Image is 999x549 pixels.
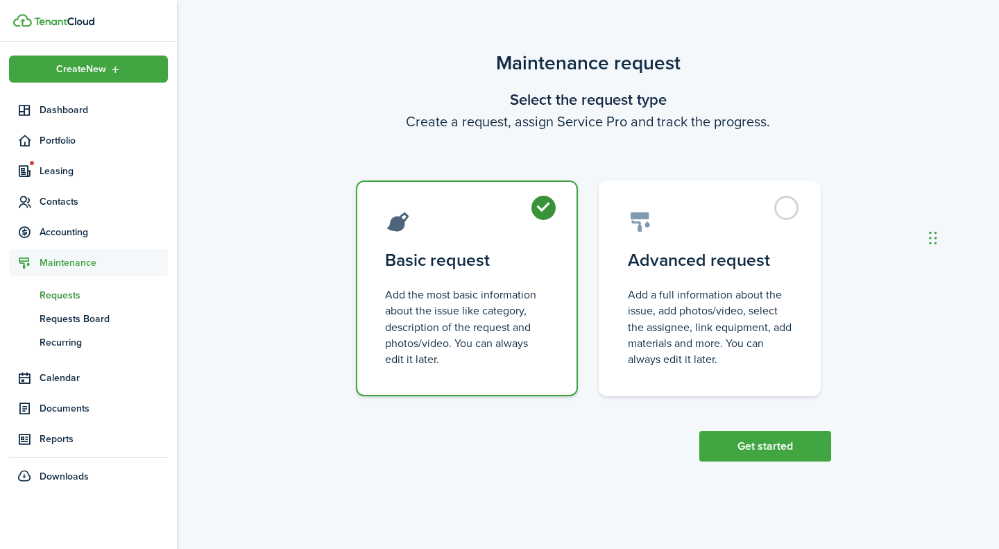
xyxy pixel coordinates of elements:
span: Accounting [40,225,168,239]
wizard-step-header-description: Create a request, assign Service Pro and track the progress. [345,111,831,132]
img: TenantCloud [13,14,32,27]
button: Get started [699,431,831,462]
button: Open menu [9,56,168,83]
control-radio-card-title: Advanced request [628,248,792,273]
a: Requests [9,283,168,307]
span: Requests [40,288,168,303]
a: Dashboard [9,96,168,124]
span: Recurring [40,335,168,350]
span: Maintenance [40,255,168,270]
iframe: Chat Widget [925,203,994,270]
span: Calendar [40,371,168,385]
control-radio-card-description: Add the most basic information about the issue like category, description of the request and phot... [385,287,549,367]
wizard-step-header-title: Select the request type [345,88,831,111]
control-radio-card-title: Basic request [385,248,549,273]
span: Downloads [40,469,89,484]
a: Recurring [9,330,168,354]
a: Requests Board [9,307,168,330]
div: Drag [929,217,937,259]
span: Create New [56,65,106,74]
span: Portfolio [40,133,168,148]
span: Contacts [40,194,168,209]
span: Leasing [40,164,168,178]
scenario-title: Maintenance request [345,49,831,78]
span: Reports [40,432,168,446]
span: Dashboard [40,103,168,117]
control-radio-card-description: Add a full information about the issue, add photos/video, select the assignee, link equipment, ad... [628,287,792,367]
a: Reports [9,425,168,453]
span: Requests Board [40,312,168,326]
img: TenantCloud [34,17,94,26]
span: Documents [40,401,168,416]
